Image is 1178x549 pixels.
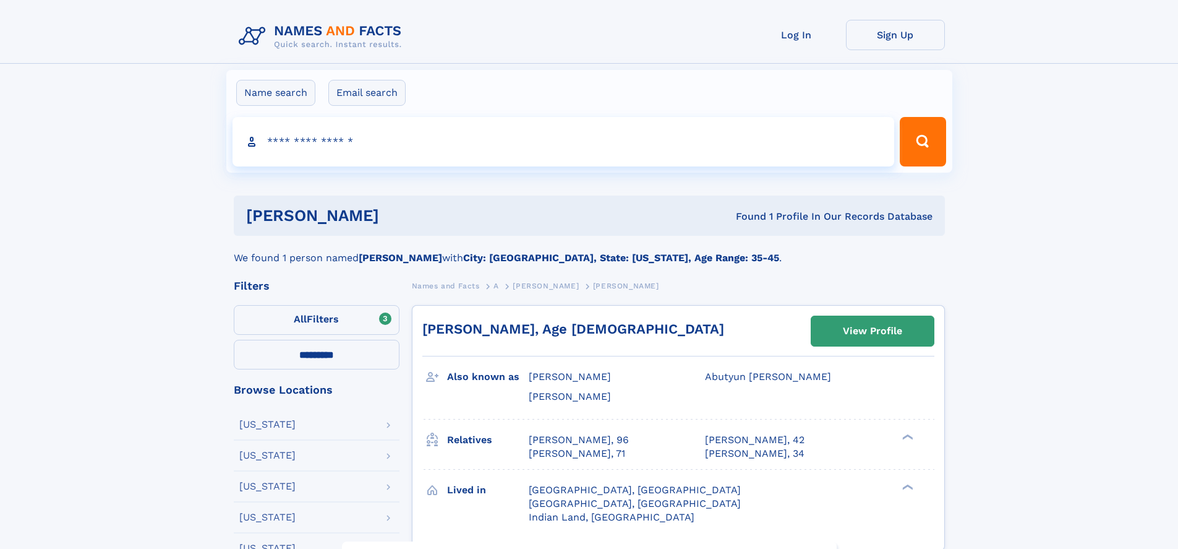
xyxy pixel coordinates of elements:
div: View Profile [843,317,902,345]
div: Browse Locations [234,384,399,396]
h3: Also known as [447,366,529,387]
input: search input [233,117,895,166]
span: [GEOGRAPHIC_DATA], [GEOGRAPHIC_DATA] [529,498,741,509]
div: [US_STATE] [239,512,296,522]
h3: Lived in [447,480,529,501]
a: [PERSON_NAME] [513,278,579,293]
span: [PERSON_NAME] [529,391,611,402]
b: City: [GEOGRAPHIC_DATA], State: [US_STATE], Age Range: 35-45 [463,252,779,264]
span: Indian Land, [GEOGRAPHIC_DATA] [529,511,694,523]
h3: Relatives [447,430,529,451]
button: Search Button [900,117,945,166]
a: [PERSON_NAME], 34 [705,447,805,460]
label: Email search [328,80,406,106]
div: [US_STATE] [239,482,296,491]
label: Name search [236,80,315,106]
a: View Profile [811,316,934,346]
div: ❯ [899,433,914,441]
a: [PERSON_NAME], Age [DEMOGRAPHIC_DATA] [422,321,724,337]
h1: [PERSON_NAME] [246,208,558,223]
a: [PERSON_NAME], 71 [529,447,625,460]
div: [US_STATE] [239,420,296,430]
span: [GEOGRAPHIC_DATA], [GEOGRAPHIC_DATA] [529,484,741,496]
span: [PERSON_NAME] [513,282,579,290]
img: Logo Names and Facts [234,20,412,53]
div: We found 1 person named with . [234,236,945,266]
a: A [493,278,499,293]
span: Abutyun [PERSON_NAME] [705,371,831,383]
div: Found 1 Profile In Our Records Database [557,210,933,223]
a: [PERSON_NAME], 42 [705,433,805,447]
span: All [294,313,307,325]
div: Filters [234,280,399,292]
span: [PERSON_NAME] [593,282,659,290]
label: Filters [234,305,399,335]
a: [PERSON_NAME], 96 [529,433,629,447]
span: [PERSON_NAME] [529,371,611,383]
div: [US_STATE] [239,451,296,460]
span: A [493,282,499,290]
b: [PERSON_NAME] [359,252,442,264]
div: ❯ [899,483,914,491]
a: Log In [747,20,846,50]
a: Names and Facts [412,278,480,293]
a: Sign Up [846,20,945,50]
